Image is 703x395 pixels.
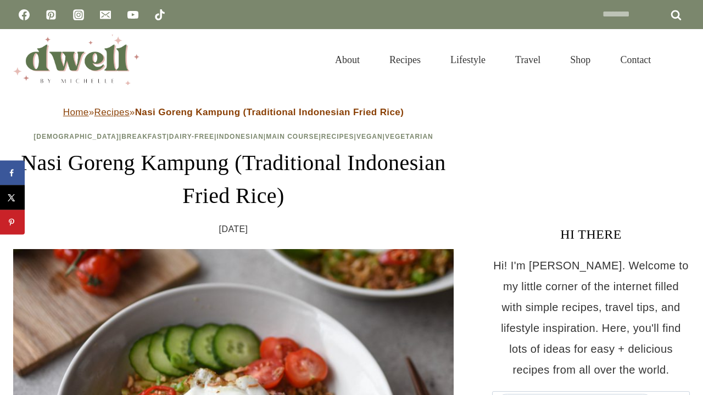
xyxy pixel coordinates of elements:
[671,50,690,69] button: View Search Form
[605,41,666,79] a: Contact
[555,41,605,79] a: Shop
[320,41,666,79] nav: Primary Navigation
[375,41,436,79] a: Recipes
[40,4,62,26] a: Pinterest
[321,133,354,140] a: Recipes
[436,41,500,79] a: Lifestyle
[121,133,166,140] a: Breakfast
[63,107,89,117] a: Home
[149,4,171,26] a: TikTok
[63,107,404,117] span: » »
[492,255,690,380] p: Hi! I'm [PERSON_NAME]. Welcome to my little corner of the internet filled with simple recipes, tr...
[219,221,248,238] time: [DATE]
[13,35,140,85] img: DWELL by michelle
[169,133,214,140] a: Dairy-Free
[385,133,433,140] a: Vegetarian
[320,41,375,79] a: About
[34,133,119,140] a: [DEMOGRAPHIC_DATA]
[13,4,35,26] a: Facebook
[500,41,555,79] a: Travel
[34,133,433,140] span: | | | | | | |
[68,4,90,26] a: Instagram
[94,107,130,117] a: Recipes
[356,133,383,140] a: Vegan
[94,4,116,26] a: Email
[216,133,263,140] a: Indonesian
[135,107,404,117] strong: Nasi Goreng Kampung (Traditional Indonesian Fried Rice)
[266,133,319,140] a: Main Course
[13,146,454,212] h1: Nasi Goreng Kampung (Traditional Indonesian Fried Rice)
[492,224,690,244] h3: HI THERE
[122,4,144,26] a: YouTube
